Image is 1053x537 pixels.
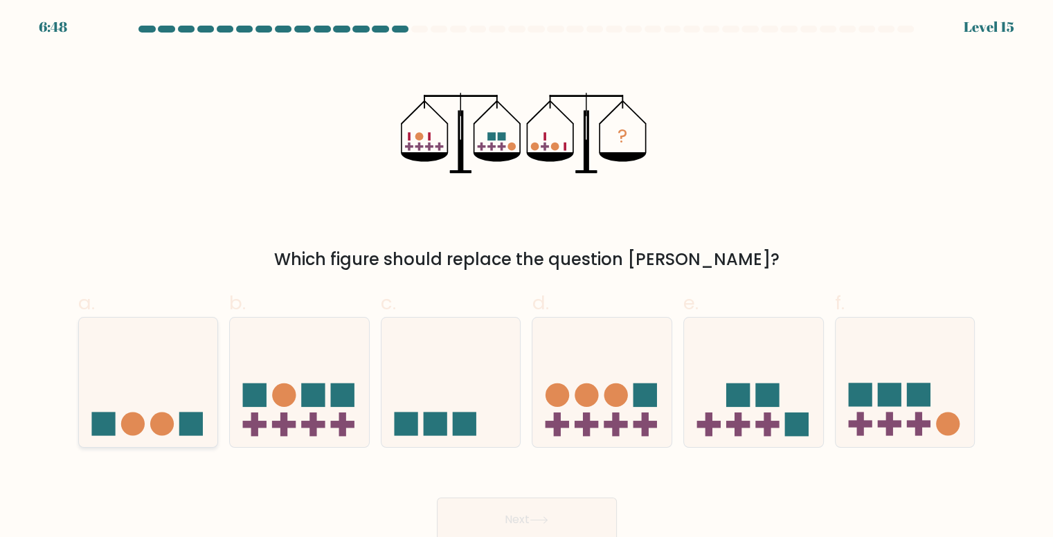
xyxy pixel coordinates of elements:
div: Which figure should replace the question [PERSON_NAME]? [87,247,967,272]
div: 6:48 [39,17,67,37]
span: c. [381,289,396,316]
tspan: ? [618,122,627,149]
span: e. [683,289,699,316]
span: f. [835,289,845,316]
div: Level 15 [964,17,1014,37]
span: d. [532,289,548,316]
span: b. [229,289,246,316]
span: a. [78,289,95,316]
